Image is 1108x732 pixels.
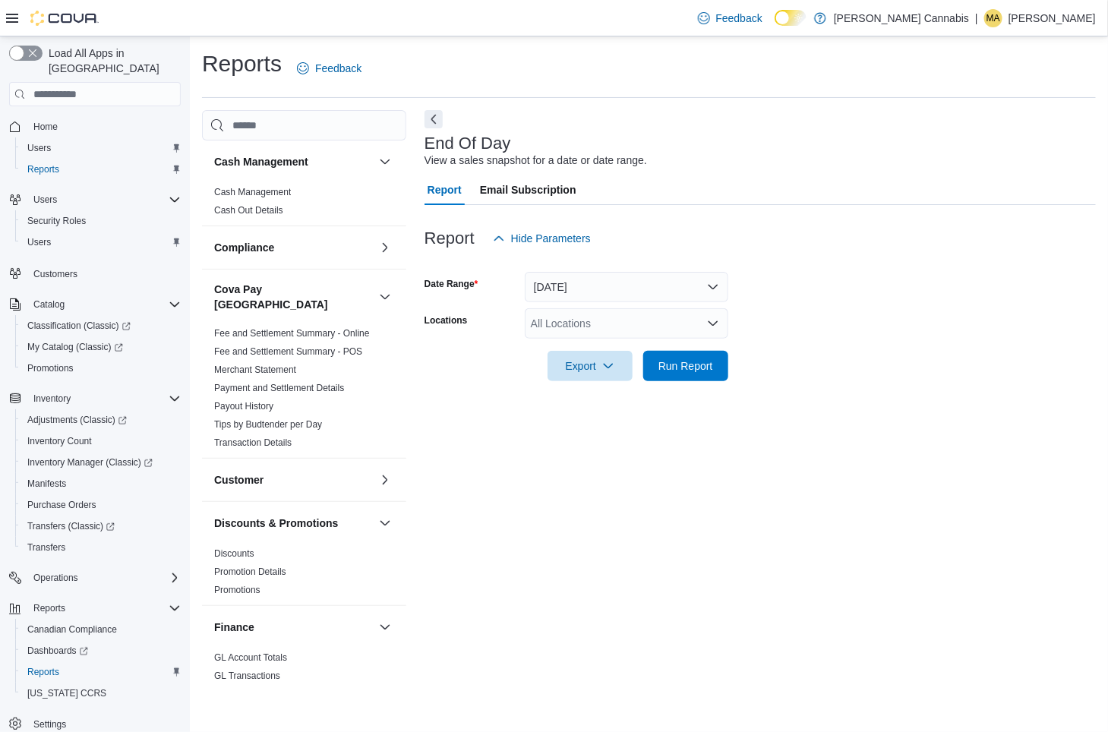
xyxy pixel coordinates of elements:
[21,317,181,335] span: Classification (Classic)
[21,359,80,377] a: Promotions
[3,388,187,409] button: Inventory
[21,411,133,429] a: Adjustments (Classic)
[21,160,181,178] span: Reports
[21,517,121,535] a: Transfers (Classic)
[15,494,187,516] button: Purchase Orders
[214,584,260,596] span: Promotions
[21,475,72,493] a: Manifests
[15,619,187,640] button: Canadian Compliance
[21,538,181,557] span: Transfers
[834,9,969,27] p: [PERSON_NAME] Cannabis
[27,520,115,532] span: Transfers (Classic)
[707,317,719,330] button: Open list of options
[214,585,260,595] a: Promotions
[214,620,373,635] button: Finance
[30,11,99,26] img: Cova
[15,336,187,358] a: My Catalog (Classic)
[21,453,181,472] span: Inventory Manager (Classic)
[658,358,713,374] span: Run Report
[214,418,322,431] span: Tips by Budtender per Day
[214,187,291,197] a: Cash Management
[3,294,187,315] button: Catalog
[21,139,57,157] a: Users
[15,210,187,232] button: Security Roles
[291,53,368,84] a: Feedback
[425,278,478,290] label: Date Range
[27,341,123,353] span: My Catalog (Classic)
[27,569,84,587] button: Operations
[27,191,63,209] button: Users
[214,240,373,255] button: Compliance
[15,137,187,159] button: Users
[692,3,769,33] a: Feedback
[33,718,66,730] span: Settings
[27,142,51,154] span: Users
[21,684,112,702] a: [US_STATE] CCRS
[214,516,373,531] button: Discounts & Promotions
[984,9,1002,27] div: Mike Ainsworth
[15,315,187,336] a: Classification (Classic)
[33,298,65,311] span: Catalog
[21,160,65,178] a: Reports
[214,328,370,339] a: Fee and Settlement Summary - Online
[214,383,344,393] a: Payment and Settlement Details
[214,566,286,577] a: Promotion Details
[214,382,344,394] span: Payment and Settlement Details
[21,338,129,356] a: My Catalog (Classic)
[27,478,66,490] span: Manifests
[511,231,591,246] span: Hide Parameters
[214,346,362,357] a: Fee and Settlement Summary - POS
[33,393,71,405] span: Inventory
[3,189,187,210] button: Users
[27,687,106,699] span: [US_STATE] CCRS
[15,473,187,494] button: Manifests
[33,194,57,206] span: Users
[21,496,181,514] span: Purchase Orders
[214,327,370,339] span: Fee and Settlement Summary - Online
[21,432,181,450] span: Inventory Count
[202,324,406,458] div: Cova Pay [GEOGRAPHIC_DATA]
[214,652,287,663] a: GL Account Totals
[214,670,280,681] a: GL Transactions
[33,602,65,614] span: Reports
[214,345,362,358] span: Fee and Settlement Summary - POS
[27,569,181,587] span: Operations
[15,537,187,558] button: Transfers
[487,223,597,254] button: Hide Parameters
[27,117,181,136] span: Home
[27,623,117,636] span: Canadian Compliance
[376,618,394,636] button: Finance
[376,238,394,257] button: Compliance
[214,204,283,216] span: Cash Out Details
[27,263,181,282] span: Customers
[21,233,181,251] span: Users
[214,670,280,682] span: GL Transactions
[214,282,373,312] h3: Cova Pay [GEOGRAPHIC_DATA]
[27,118,64,136] a: Home
[21,620,123,639] a: Canadian Compliance
[428,175,462,205] span: Report
[27,599,71,617] button: Reports
[214,652,287,664] span: GL Account Totals
[27,191,181,209] span: Users
[27,390,181,408] span: Inventory
[425,314,468,327] label: Locations
[202,648,406,691] div: Finance
[3,567,187,588] button: Operations
[27,236,51,248] span: Users
[376,514,394,532] button: Discounts & Promotions
[425,229,475,248] h3: Report
[214,240,274,255] h3: Compliance
[202,49,282,79] h1: Reports
[43,46,181,76] span: Load All Apps in [GEOGRAPHIC_DATA]
[27,541,65,554] span: Transfers
[21,359,181,377] span: Promotions
[986,9,1000,27] span: MA
[21,475,181,493] span: Manifests
[425,110,443,128] button: Next
[214,186,291,198] span: Cash Management
[557,351,623,381] span: Export
[27,666,59,678] span: Reports
[214,401,273,412] a: Payout History
[214,154,308,169] h3: Cash Management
